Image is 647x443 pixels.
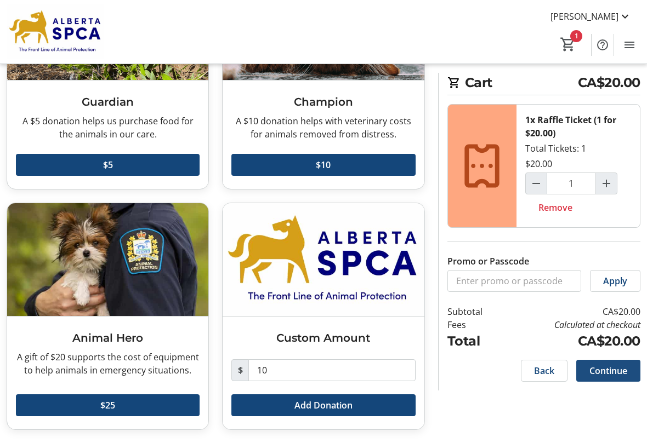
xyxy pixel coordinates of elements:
img: Custom Amount [223,203,424,317]
span: $10 [316,158,331,171]
span: Apply [603,274,627,287]
input: Raffle Ticket (1 for $20.00) Quantity [547,172,596,194]
span: $25 [100,399,115,412]
span: $ [231,359,249,381]
h3: Custom Amount [231,330,415,346]
td: Total [447,331,503,351]
button: Cart [558,34,578,54]
span: Remove [538,201,572,214]
img: Animal Hero [7,203,208,317]
span: CA$20.00 [578,73,640,93]
button: Continue [576,360,640,382]
button: $5 [16,154,200,176]
input: Enter promo or passcode [447,270,581,292]
button: Decrement by one [526,173,547,194]
button: Back [521,360,567,382]
button: Apply [590,270,640,292]
button: Menu [618,34,640,56]
input: Donation Amount [248,359,415,381]
span: [PERSON_NAME] [550,10,618,23]
td: Fees [447,318,503,331]
span: Back [534,364,554,377]
div: $20.00 [525,157,552,170]
td: Subtotal [447,305,503,318]
div: A $10 donation helps with veterinary costs for animals removed from distress. [231,114,415,141]
span: $5 [103,158,113,171]
span: Continue [589,364,627,377]
div: Total Tickets: 1 [517,105,640,227]
button: Help [592,34,614,56]
button: Increment by one [596,173,617,194]
td: CA$20.00 [503,305,640,318]
button: Remove [525,197,586,218]
button: $25 [16,394,200,416]
h3: Animal Hero [16,330,200,346]
span: Add Donation [294,399,353,412]
label: Promo or Passcode [447,255,529,268]
h3: Guardian [16,94,200,110]
div: 1x Raffle Ticket (1 for $20.00) [525,113,631,140]
td: CA$20.00 [503,331,640,351]
button: Add Donation [231,394,415,416]
img: Alberta SPCA's Logo [7,4,104,59]
td: Calculated at checkout [503,318,640,331]
button: [PERSON_NAME] [542,8,640,25]
div: A gift of $20 supports the cost of equipment to help animals in emergency situations. [16,350,200,377]
h2: Cart [447,73,640,95]
div: A $5 donation helps us purchase food for the animals in our care. [16,114,200,141]
h3: Champion [231,94,415,110]
button: $10 [231,154,415,176]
